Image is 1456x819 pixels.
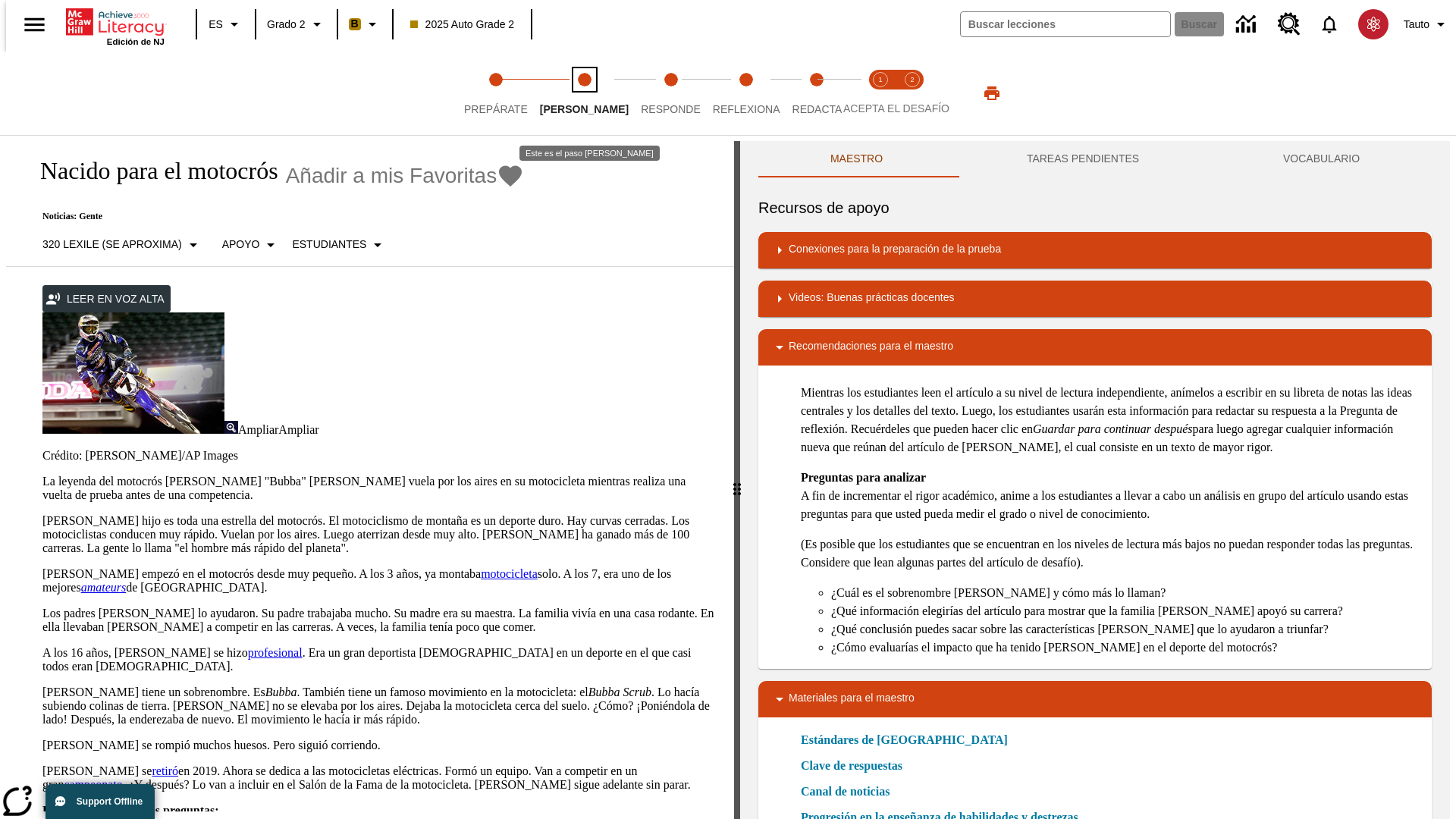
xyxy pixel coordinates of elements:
[24,157,278,185] h1: Nacido para el motocrós
[831,584,1420,602] li: ¿Cuál es el sobrenombre [PERSON_NAME] y cómo más lo llaman?
[713,103,780,115] span: Reflexiona
[42,646,716,673] p: A los 16 años, [PERSON_NAME] se hizo . Era un gran deportista [DEMOGRAPHIC_DATA] en un deporte en...
[1398,11,1456,38] button: Perfil/Configuración
[265,686,297,698] em: Bubba
[66,5,165,46] div: Portada
[1269,4,1310,45] a: Centro de recursos, Se abrirá en una pestaña nueva.
[42,607,716,634] p: Los padres [PERSON_NAME] lo ayudaron. Su padre trabajaba mucho. Su madre era su maestra. La famil...
[42,312,224,434] img: El corredor de motocrós James Stewart vuela por los aires en su motocicleta de montaña.
[758,232,1432,268] div: Conexiones para la preparación de la prueba
[629,52,713,135] button: Responde step 3 of 5
[758,329,1432,366] div: Recomendaciones para el maestro
[528,52,641,135] button: Lee step 2 of 5
[758,141,955,177] button: Maestro
[1211,141,1432,177] button: VOCABULARIO
[890,52,934,135] button: Acepta el desafío contesta step 2 of 2
[6,141,734,811] div: reading
[238,423,278,436] span: Ampliar
[216,231,287,259] button: Tipo de apoyo, Apoyo
[292,237,366,253] p: Estudiantes
[42,804,219,817] strong: Piensa y comenta estas preguntas:
[789,690,915,708] p: Materiales para el maestro
[267,17,306,33] span: Grado 2
[758,141,1432,177] div: Instructional Panel Tabs
[789,290,954,308] p: Videos: Buenas prácticas docentes
[261,11,332,38] button: Grado: Grado 2, Elige un grado
[42,449,716,463] p: Crédito: [PERSON_NAME]/AP Images
[801,731,1017,749] a: Estándares de [GEOGRAPHIC_DATA]
[758,196,1432,220] h6: Recursos de apoyo
[1033,422,1193,435] em: Guardar para continuar después
[224,421,238,434] img: Ampliar
[801,384,1420,457] p: Mientras los estudiantes leen el artículo a su nivel de lectura independiente, anímelos a escribi...
[42,567,716,595] p: [PERSON_NAME] empezó en el motocrós desde muy pequeño. A los 3 años, ya montaba solo. A los 7, er...
[45,784,155,819] button: Support Offline
[801,757,902,775] a: Clave de respuestas, Se abrirá en una nueva ventana o pestaña
[758,281,1432,317] div: Videos: Buenas prácticas docentes
[278,423,318,436] span: Ampliar
[64,778,122,791] a: campeonato
[248,646,303,659] a: profesional
[81,581,127,594] a: amateurs
[831,620,1420,639] li: ¿Qué conclusión puedes sacar sobre las características [PERSON_NAME] que lo ayudaron a triunfar?
[1310,5,1349,44] a: Notificaciones
[1404,17,1429,33] span: Tauto
[36,231,209,259] button: Seleccione Lexile, 320 Lexile (Se aproxima)
[42,686,716,726] p: [PERSON_NAME] tiene un sobrenombre. Es . También tiene un famoso movimiento en la motocicleta: el...
[801,535,1420,572] p: (Es posible que los estudiantes que se encuentran en los niveles de lectura más bajos no puedan r...
[801,471,926,484] strong: Preguntas para analizar
[42,514,716,555] p: [PERSON_NAME] hijo es toda una estrella del motocrós. El motociclismo de montaña es un deporte du...
[42,285,171,313] button: Leer en voz alta
[286,164,497,188] span: Añadir a mis Favoritas
[12,2,57,47] button: Abrir el menú lateral
[843,102,949,115] span: ACEPTA EL DESAFÍO
[858,52,902,135] button: Acepta el desafío lee step 1 of 2
[351,14,359,33] span: B
[481,567,538,580] a: motocicleta
[1358,9,1389,39] img: avatar image
[152,764,178,777] a: retiró
[286,231,393,259] button: Seleccionar estudiante
[968,80,1016,107] button: Imprimir
[588,686,651,698] em: Bubba Scrub
[42,764,716,792] p: [PERSON_NAME] se en 2019. Ahora se dedica a las motocicletas eléctricas. Formó un equipo. Van a c...
[209,17,223,33] span: ES
[792,103,843,115] span: Redacta
[734,141,740,819] div: Pulsa la tecla de intro o la barra espaciadora y luego presiona las flechas de derecha e izquierd...
[740,141,1450,819] div: activity
[42,739,716,752] p: [PERSON_NAME] se rompió muchos huesos. Pero siguió corriendo.
[410,17,515,33] span: 2025 Auto Grade 2
[77,796,143,807] span: Support Offline
[519,146,660,161] div: Este es el paso [PERSON_NAME]
[780,52,855,135] button: Redacta step 5 of 5
[801,469,1420,523] p: A fin de incrementar el rigor académico, anime a los estudiantes a llevar a cabo un análisis en g...
[955,141,1211,177] button: TAREAS PENDIENTES
[24,211,524,222] p: Noticias: Gente
[452,52,540,135] button: Prepárate step 1 of 5
[202,11,250,38] button: Lenguaje: ES, Selecciona un idioma
[641,103,701,115] span: Responde
[789,241,1001,259] p: Conexiones para la preparación de la prueba
[540,103,629,115] span: [PERSON_NAME]
[789,338,953,356] p: Recomendaciones para el maestro
[1349,5,1398,44] button: Escoja un nuevo avatar
[831,602,1420,620] li: ¿Qué información elegirías del artículo para mostrar que la familia [PERSON_NAME] apoyó su carrera?
[1227,4,1269,45] a: Centro de información
[831,639,1420,657] li: ¿Cómo evaluarías el impacto que ha tenido [PERSON_NAME] en el deporte del motocrós?
[42,475,716,502] p: La leyenda del motocrós [PERSON_NAME] "Bubba" [PERSON_NAME] vuela por los aires en su motocicleta...
[464,103,528,115] span: Prepárate
[801,783,890,801] a: Canal de noticias, Se abrirá en una nueva ventana o pestaña
[107,37,165,46] span: Edición de NJ
[286,162,525,189] button: Añadir a mis Favoritas - Nacido para el motocrós
[878,76,882,83] text: 1
[961,12,1170,36] input: Buscar campo
[910,76,914,83] text: 2
[343,11,388,38] button: Boost El color de la clase es anaranjado claro. Cambiar el color de la clase.
[222,237,260,253] p: Apoyo
[42,237,182,253] p: 320 Lexile (Se aproxima)
[701,52,792,135] button: Reflexiona step 4 of 5
[758,681,1432,717] div: Materiales para el maestro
